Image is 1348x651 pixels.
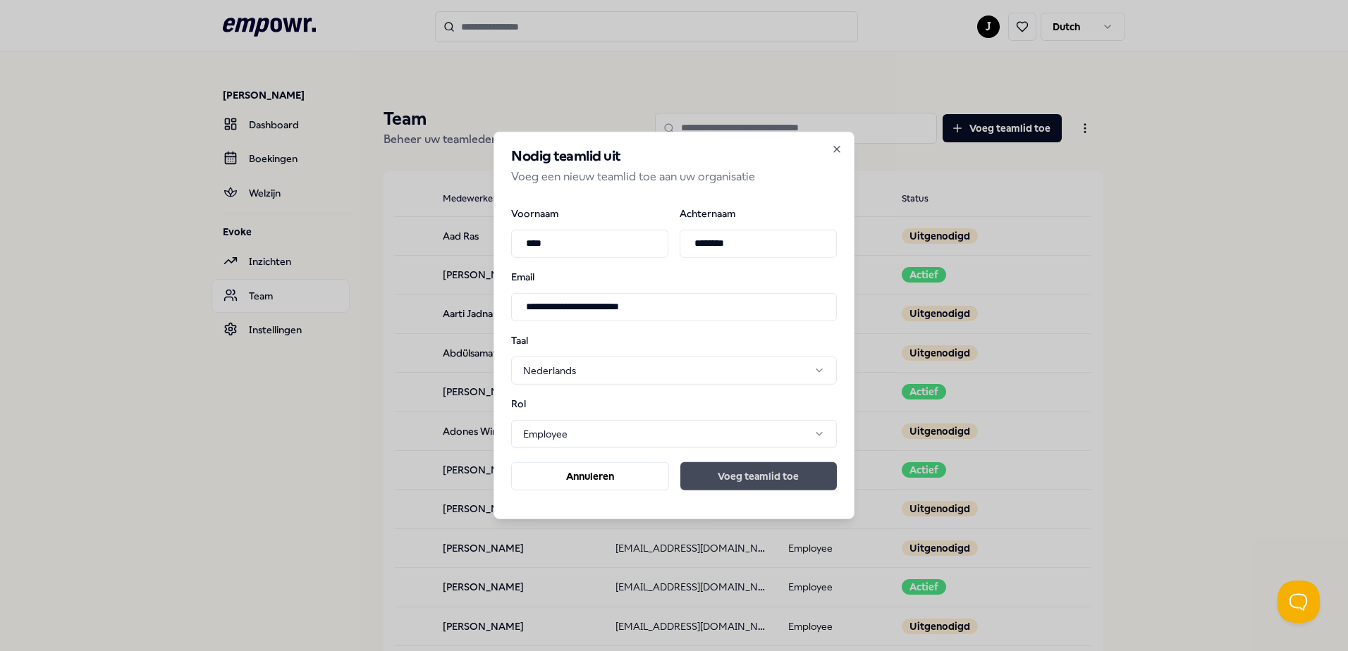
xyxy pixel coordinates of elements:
[511,149,837,163] h2: Nodig teamlid uit
[680,462,837,490] button: Voeg teamlid toe
[511,335,584,345] label: Taal
[511,399,584,409] label: Rol
[680,208,837,218] label: Achternaam
[511,208,668,218] label: Voornaam
[511,462,669,490] button: Annuleren
[511,168,837,186] p: Voeg een nieuw teamlid toe aan uw organisatie
[511,271,837,281] label: Email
